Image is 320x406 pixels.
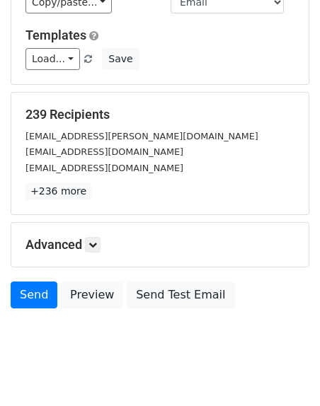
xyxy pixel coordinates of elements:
[25,131,258,141] small: [EMAIL_ADDRESS][PERSON_NAME][DOMAIN_NAME]
[25,28,86,42] a: Templates
[25,146,183,157] small: [EMAIL_ADDRESS][DOMAIN_NAME]
[25,107,295,122] h5: 239 Recipients
[25,48,80,70] a: Load...
[25,163,183,173] small: [EMAIL_ADDRESS][DOMAIN_NAME]
[25,182,91,200] a: +236 more
[11,282,57,308] a: Send
[61,282,123,308] a: Preview
[102,48,139,70] button: Save
[127,282,234,308] a: Send Test Email
[25,237,295,253] h5: Advanced
[249,338,320,406] iframe: Chat Widget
